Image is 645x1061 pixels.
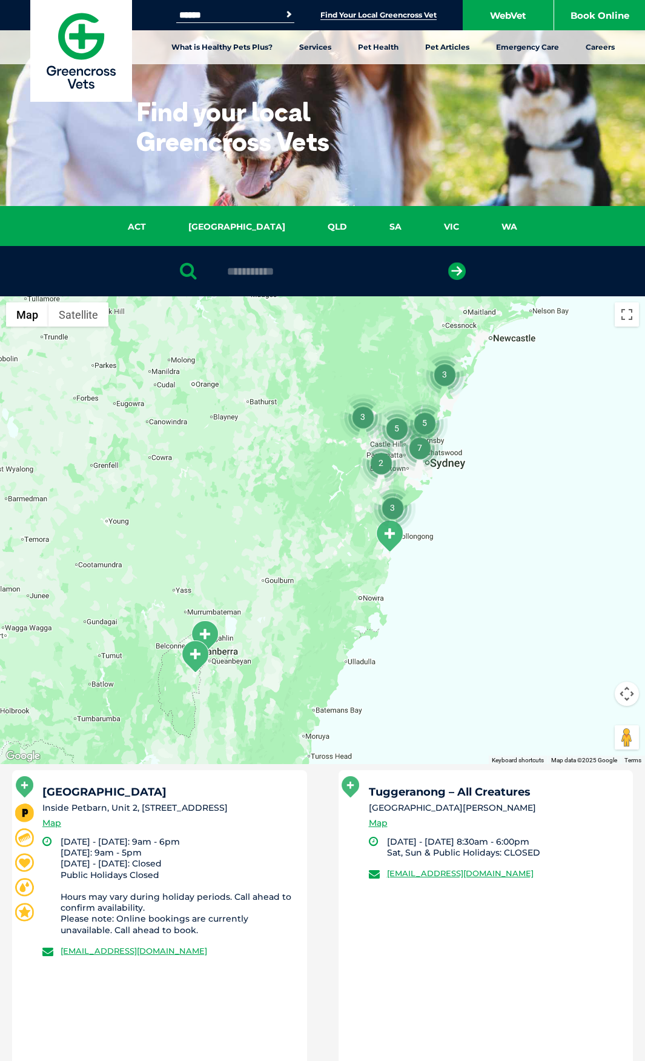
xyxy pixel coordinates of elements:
a: Map [369,816,388,830]
a: ACT [107,220,167,234]
button: Keyboard shortcuts [492,756,544,765]
button: Show street map [6,302,48,327]
img: Google [3,748,43,764]
a: Find Your Local Greencross Vet [320,10,437,20]
div: 3 [422,351,468,397]
button: Show satellite imagery [48,302,108,327]
a: Emergency Care [483,30,572,64]
a: Careers [572,30,628,64]
div: 3 [340,394,386,440]
div: 7 [397,425,443,471]
span: Map data ©2025 Google [551,757,617,763]
a: Services [286,30,345,64]
button: Toggle fullscreen view [615,302,639,327]
div: Tuggeranong – All Creatures [180,640,210,673]
div: 5 [402,400,448,446]
a: [EMAIL_ADDRESS][DOMAIN_NAME] [387,868,534,878]
a: SA [368,220,423,234]
a: Pet Health [345,30,412,64]
h5: Tuggeranong – All Creatures [369,787,623,797]
a: QLD [306,220,368,234]
div: 5 [374,405,420,451]
div: 3 [369,485,415,531]
button: Drag Pegman onto the map to open Street View [615,725,639,750]
button: Search [283,8,295,21]
div: 2 [358,440,404,486]
a: Pet Articles [412,30,483,64]
h1: Find your local Greencross Vets [136,97,375,156]
a: Terms [624,757,641,763]
a: [EMAIL_ADDRESS][DOMAIN_NAME] [61,946,207,956]
li: [GEOGRAPHIC_DATA][PERSON_NAME] [369,802,623,814]
a: [GEOGRAPHIC_DATA] [167,220,306,234]
h5: [GEOGRAPHIC_DATA] [42,787,296,797]
li: Inside Petbarn, Unit 2, [STREET_ADDRESS] [42,802,296,814]
li: [DATE] - [DATE]: 9am - 6pm [DATE]: 9am - 5pm [DATE] - [DATE]: Closed Public Holidays Closed Hours... [61,836,296,936]
a: Map [42,816,61,830]
a: WA [480,220,538,234]
li: [DATE] - [DATE] 8:30am - 6:00pm Sat, Sun & Public Holidays: CLOSED [387,836,623,858]
a: VIC [423,220,480,234]
a: What is Healthy Pets Plus? [158,30,286,64]
button: Map camera controls [615,682,639,706]
a: Open this area in Google Maps (opens a new window) [3,748,43,764]
div: Warilla – Shell Cove [374,519,405,553]
div: Majura Park [190,620,220,653]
